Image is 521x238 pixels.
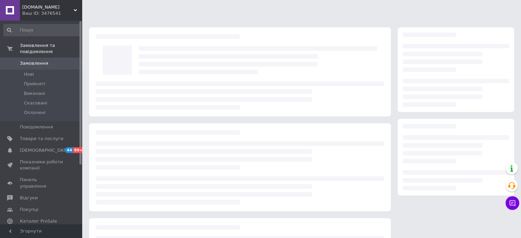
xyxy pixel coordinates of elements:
[506,196,519,210] button: Чат з покупцем
[20,206,38,213] span: Покупці
[24,71,34,77] span: Нові
[22,4,74,10] span: superhair.com.ua
[3,24,81,36] input: Пошук
[22,10,82,16] div: Ваш ID: 3476541
[20,218,57,224] span: Каталог ProSale
[20,147,71,153] span: [DEMOGRAPHIC_DATA]
[20,42,82,55] span: Замовлення та повідомлення
[20,195,38,201] span: Відгуки
[24,81,45,87] span: Прийняті
[20,177,63,189] span: Панель управління
[20,60,48,66] span: Замовлення
[65,147,73,153] span: 44
[73,147,84,153] span: 99+
[24,110,46,116] span: Оплачені
[20,136,63,142] span: Товари та послуги
[24,90,45,97] span: Виконані
[24,100,47,106] span: Скасовані
[20,124,53,130] span: Повідомлення
[20,159,63,171] span: Показники роботи компанії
